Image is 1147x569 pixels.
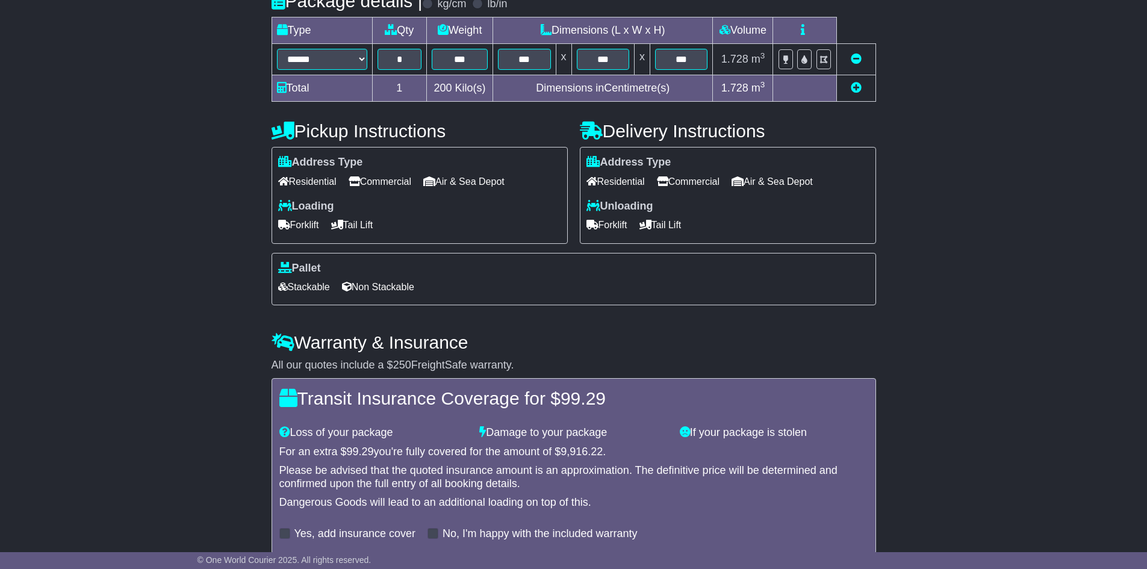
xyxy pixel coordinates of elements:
span: Non Stackable [342,278,414,296]
span: 1.728 [721,82,748,94]
td: x [556,44,571,75]
h4: Warranty & Insurance [272,332,876,352]
td: Type [272,17,372,44]
span: © One World Courier 2025. All rights reserved. [197,555,371,565]
td: x [634,44,650,75]
sup: 3 [760,51,765,60]
label: Unloading [586,200,653,213]
span: 99.29 [347,446,374,458]
span: 250 [393,359,411,371]
label: Address Type [586,156,671,169]
div: For an extra $ you're fully covered for the amount of $ . [279,446,868,459]
td: Qty [372,17,427,44]
span: Air & Sea Depot [423,172,505,191]
span: Forklift [278,216,319,234]
a: Add new item [851,82,862,94]
h4: Delivery Instructions [580,121,876,141]
label: No, I'm happy with the included warranty [443,527,638,541]
label: Loading [278,200,334,213]
div: Please be advised that the quoted insurance amount is an approximation. The definitive price will... [279,464,868,490]
td: Total [272,75,372,102]
span: 9,916.22 [561,446,603,458]
h4: Pickup Instructions [272,121,568,141]
label: Pallet [278,262,321,275]
label: Yes, add insurance cover [294,527,415,541]
span: 99.29 [561,388,606,408]
span: Air & Sea Depot [732,172,813,191]
span: m [751,53,765,65]
span: Commercial [349,172,411,191]
div: If your package is stolen [674,426,874,440]
td: Weight [427,17,493,44]
span: Residential [278,172,337,191]
td: 1 [372,75,427,102]
span: Forklift [586,216,627,234]
td: Kilo(s) [427,75,493,102]
span: Tail Lift [639,216,682,234]
span: m [751,82,765,94]
div: Dangerous Goods will lead to an additional loading on top of this. [279,496,868,509]
div: All our quotes include a $ FreightSafe warranty. [272,359,876,372]
label: Address Type [278,156,363,169]
h4: Transit Insurance Coverage for $ [279,388,868,408]
td: Dimensions in Centimetre(s) [493,75,713,102]
span: 200 [434,82,452,94]
span: Tail Lift [331,216,373,234]
span: 1.728 [721,53,748,65]
td: Volume [713,17,773,44]
sup: 3 [760,80,765,89]
span: Commercial [657,172,720,191]
div: Loss of your package [273,426,474,440]
a: Remove this item [851,53,862,65]
span: Stackable [278,278,330,296]
span: Residential [586,172,645,191]
div: Damage to your package [473,426,674,440]
td: Dimensions (L x W x H) [493,17,713,44]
